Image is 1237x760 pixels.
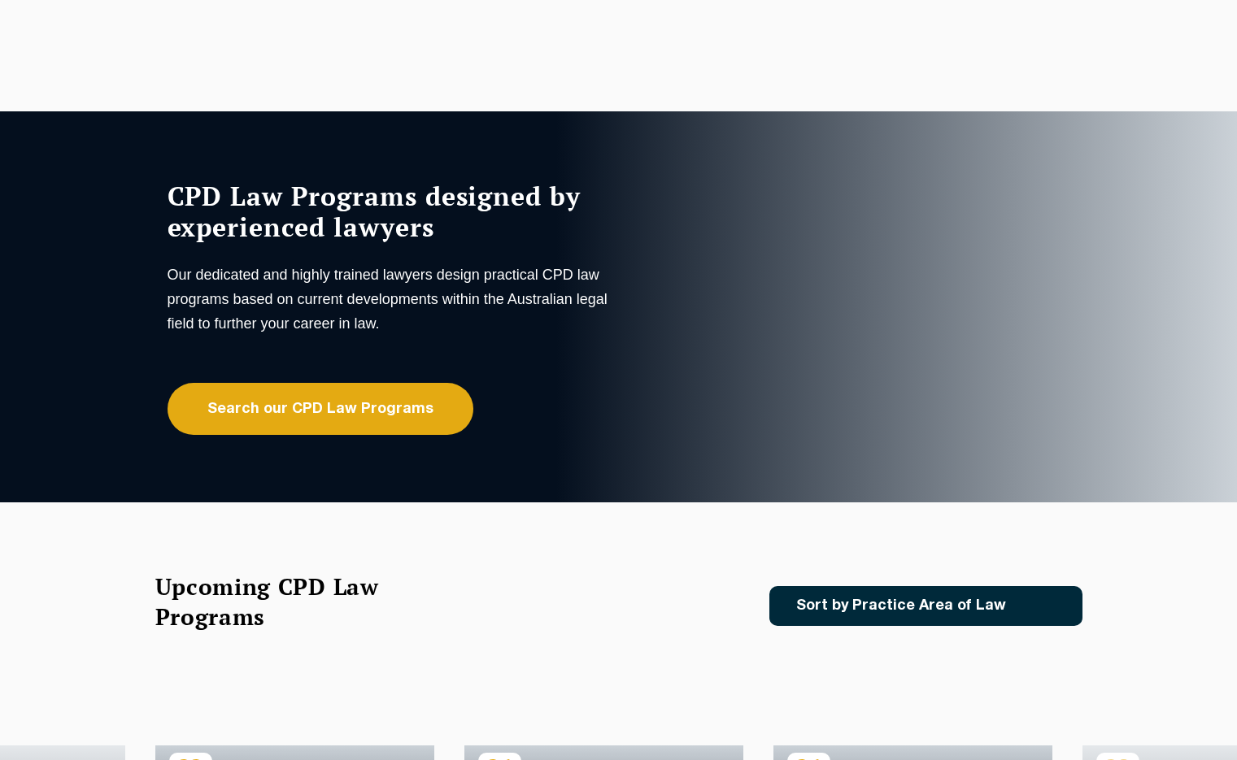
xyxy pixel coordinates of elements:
[168,263,615,336] p: Our dedicated and highly trained lawyers design practical CPD law programs based on current devel...
[769,586,1082,626] a: Sort by Practice Area of Law
[155,571,420,632] h2: Upcoming CPD Law Programs
[1032,599,1051,613] img: Icon
[168,180,615,242] h1: CPD Law Programs designed by experienced lawyers
[168,383,473,435] a: Search our CPD Law Programs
